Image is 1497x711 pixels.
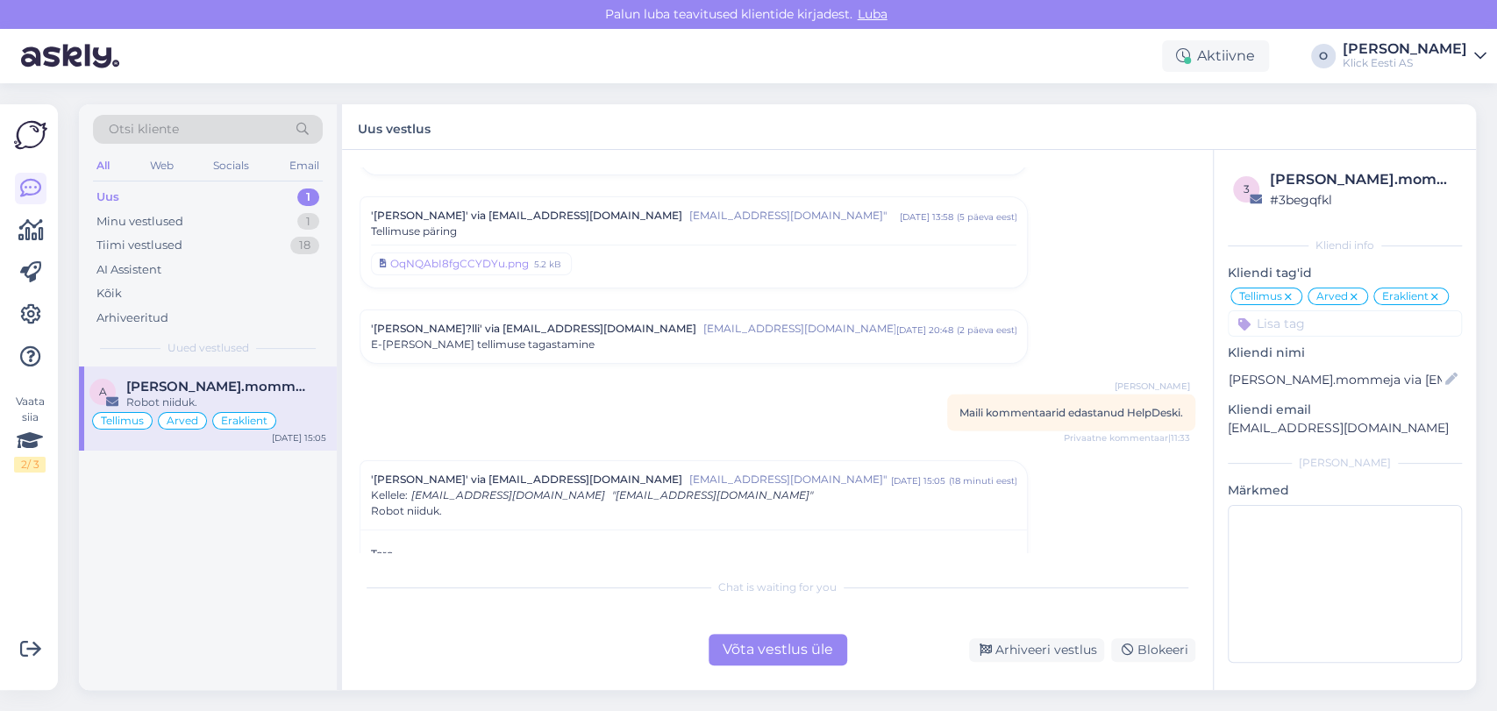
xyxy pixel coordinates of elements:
[1343,42,1486,70] a: [PERSON_NAME]Klick Eesti AS
[1228,264,1462,282] p: Kliendi tag'id
[899,210,952,224] div: [DATE] 13:58
[146,154,177,177] div: Web
[1115,380,1190,393] span: [PERSON_NAME]
[948,474,1016,487] div: ( 18 minuti eest )
[371,321,696,337] span: '[PERSON_NAME]?lli' via [EMAIL_ADDRESS][DOMAIN_NAME]
[1343,56,1467,70] div: Klick Eesti AS
[126,395,326,410] div: Robot niiduk.
[1343,42,1467,56] div: [PERSON_NAME]
[96,285,122,302] div: Kõik
[689,472,890,487] span: [EMAIL_ADDRESS][DOMAIN_NAME]"
[93,154,113,177] div: All
[969,638,1104,662] div: Arhiveeri vestlus
[1316,291,1348,302] span: Arved
[272,431,326,444] div: [DATE] 15:05
[411,488,605,501] span: [EMAIL_ADDRESS][DOMAIN_NAME]
[126,379,309,395] span: alexandre.mommeja via klienditugi@klick.ee
[1228,481,1462,500] p: Märkmed
[1228,419,1462,437] p: [EMAIL_ADDRESS][DOMAIN_NAME]
[96,237,182,254] div: Tiimi vestlused
[852,6,893,22] span: Luba
[956,324,1016,337] div: ( 2 päeva eest )
[1228,401,1462,419] p: Kliendi email
[167,416,198,426] span: Arved
[96,261,161,279] div: AI Assistent
[1239,291,1282,302] span: Tellimus
[371,488,408,501] span: Kellele :
[210,154,253,177] div: Socials
[371,337,595,352] span: E-[PERSON_NAME] tellimuse tagastamine
[1229,370,1442,389] input: Lisa nimi
[360,579,1195,595] div: Chat is waiting for you
[1064,431,1190,444] span: Privaatne kommentaar | 11:33
[1228,455,1462,471] div: [PERSON_NAME]
[221,416,267,426] span: Eraklient
[1228,238,1462,253] div: Kliendi info
[1382,291,1429,302] span: Eraklient
[99,385,107,398] span: a
[612,488,813,501] span: "[EMAIL_ADDRESS][DOMAIN_NAME]"
[371,208,682,224] span: '[PERSON_NAME]' via [EMAIL_ADDRESS][DOMAIN_NAME]
[371,472,682,487] span: '[PERSON_NAME]' via [EMAIL_ADDRESS][DOMAIN_NAME]
[14,118,47,152] img: Askly Logo
[1162,40,1269,72] div: Aktiivne
[290,237,319,254] div: 18
[371,224,457,239] span: Tellimuse päring
[689,208,899,224] span: [EMAIL_ADDRESS][DOMAIN_NAME]"
[14,394,46,473] div: Vaata siia
[703,321,895,337] span: [EMAIL_ADDRESS][DOMAIN_NAME]"
[1228,310,1462,337] input: Lisa tag
[96,188,119,206] div: Uus
[890,474,945,487] div: [DATE] 15:05
[1311,44,1336,68] div: O
[1270,169,1457,190] div: [PERSON_NAME].mommeja via [EMAIL_ADDRESS][DOMAIN_NAME]
[168,340,249,356] span: Uued vestlused
[1228,344,1462,362] p: Kliendi nimi
[297,213,319,231] div: 1
[1244,182,1250,196] span: 3
[532,256,563,272] div: 5.2 kB
[286,154,323,177] div: Email
[956,210,1016,224] div: ( 5 päeva eest )
[358,115,431,139] label: Uus vestlus
[709,634,847,665] div: Võta vestlus üle
[297,188,319,206] div: 1
[1111,638,1195,662] div: Blokeeri
[959,405,1183,418] span: Maili kommentaarid edastanud HelpDeski.
[371,503,442,519] span: Robot niiduk.
[371,546,1016,688] div: Tere. Oleks huvitatud robotniidukist Dreame A2 Näen et teil on soodus hind kas sellest saaks veel...
[14,457,46,473] div: 2 / 3
[101,416,144,426] span: Tellimus
[1270,190,1457,210] div: # 3begqfkl
[96,213,183,231] div: Minu vestlused
[96,309,168,327] div: Arhiveeritud
[109,120,179,139] span: Otsi kliente
[390,256,529,272] div: OqNQAbI8fgCCYDYu.png
[895,324,952,337] div: [DATE] 20:48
